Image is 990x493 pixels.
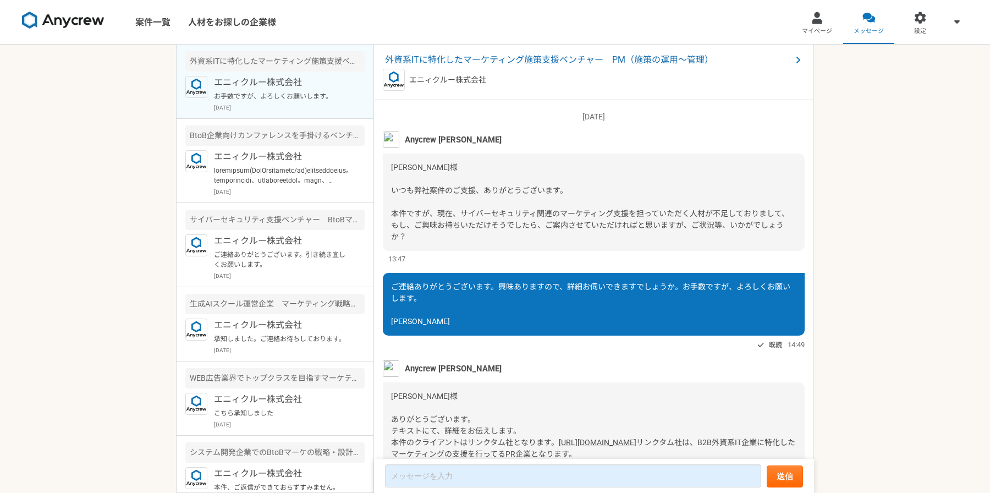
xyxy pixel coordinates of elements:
span: [PERSON_NAME]様 いつも弊社案件のご支援、ありがとうございます。 本件ですが、現在、サイバーセキュリティ関連のマーケティング支援を担っていただく人材が不足しておりまして、もし、ご興味... [391,163,789,241]
span: Anycrew [PERSON_NAME] [405,134,502,146]
img: %E3%83%95%E3%82%9A%E3%83%AD%E3%83%95%E3%82%A3%E3%83%BC%E3%83%AB%E7%94%BB%E5%83%8F%E3%81%AE%E3%82%... [383,132,399,148]
p: お手数ですが、よろしくお願いします。 [214,91,350,101]
button: 送信 [767,465,803,487]
p: エニィクルー株式会社 [214,76,350,89]
img: logo_text_blue_01.png [185,319,207,341]
span: [PERSON_NAME]様 ありがとうございます。 テキストにて、詳細をお伝えします。 本件のクライアントはサンクタム社となります。 [391,392,559,447]
p: [DATE] [214,103,365,112]
div: 外資系ITに特化したマーケティング施策支援ベンチャー PM（施策の運用〜管理） [185,51,365,72]
p: エニィクルー株式会社 [409,74,486,86]
img: logo_text_blue_01.png [185,467,207,489]
img: logo_text_blue_01.png [185,393,207,415]
p: [DATE] [214,272,365,280]
p: [DATE] [383,111,805,123]
p: エニィクルー株式会社 [214,319,350,332]
span: ご連絡ありがとうございます。興味ありますので、詳細お伺いできますでしょうか。お手数ですが、よろしくお願いします。 [PERSON_NAME] [391,282,790,326]
p: エニィクルー株式会社 [214,467,350,480]
span: 外資系ITに特化したマーケティング施策支援ベンチャー PM（施策の運用〜管理） [385,53,791,67]
p: ご連絡ありがとうございます。引き続き宜しくお願いします。 [214,250,350,270]
img: logo_text_blue_01.png [185,150,207,172]
img: logo_text_blue_01.png [383,69,405,91]
div: BtoB企業向けカンファレンスを手掛けるベンチャーでの新規事業開発責任者を募集 [185,125,365,146]
p: こちら承知しました [214,408,350,418]
a: [URL][DOMAIN_NAME] [559,438,636,447]
p: [DATE] [214,420,365,429]
p: エニィクルー株式会社 [214,393,350,406]
span: 13:47 [388,254,405,264]
span: メッセージ [854,27,884,36]
p: エニィクルー株式会社 [214,150,350,163]
img: logo_text_blue_01.png [185,76,207,98]
div: 生成AIスクール運営企業 マーケティング戦略ディレクター [185,294,365,314]
p: エニィクルー株式会社 [214,234,350,248]
img: %E3%83%95%E3%82%9A%E3%83%AD%E3%83%95%E3%82%A3%E3%83%BC%E3%83%AB%E7%94%BB%E5%83%8F%E3%81%AE%E3%82%... [383,360,399,377]
span: マイページ [802,27,832,36]
span: 既読 [769,338,782,352]
div: システム開発企業でのBtoBマーケの戦略・設計や実務までをリードできる人材を募集 [185,442,365,463]
div: サイバーセキュリティ支援ベンチャー BtoBマーケティング [185,210,365,230]
span: Anycrew [PERSON_NAME] [405,363,502,375]
img: 8DqYSo04kwAAAAASUVORK5CYII= [22,12,105,29]
p: [DATE] [214,188,365,196]
span: 設定 [914,27,926,36]
span: 14:49 [788,339,805,350]
p: 承知しました。ご連絡お待ちしております。 [214,334,350,344]
div: WEB広告業界でトップクラスを目指すマーケティングベンチャー 経営企画 [185,368,365,388]
p: [DATE] [214,346,365,354]
p: loremipsum(DolOrsitametc/ad)elitseddoeius。temporincidi、utlaboreetdol。magn、aliquaenimadmini。 venia... [214,166,350,185]
img: logo_text_blue_01.png [185,234,207,256]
